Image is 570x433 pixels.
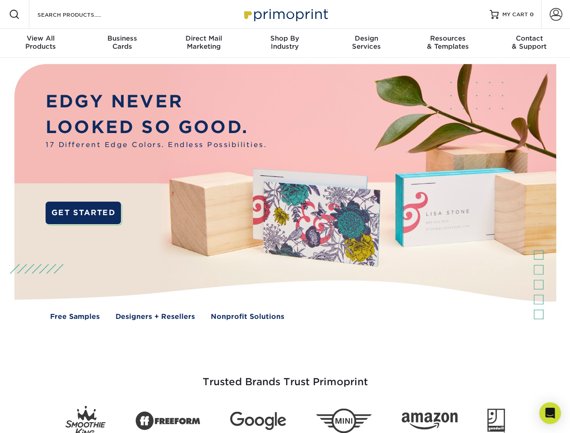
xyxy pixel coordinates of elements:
img: Primoprint [240,5,330,24]
a: Shop ByIndustry [244,29,325,58]
span: Contact [489,34,570,42]
a: Free Samples [50,312,100,322]
a: Direct MailMarketing [163,29,244,58]
a: Nonprofit Solutions [211,312,284,322]
a: Resources& Templates [407,29,488,58]
div: & Templates [407,34,488,51]
div: Industry [244,34,325,51]
span: Direct Mail [163,34,244,42]
a: GET STARTED [46,202,121,224]
div: Open Intercom Messenger [539,402,561,424]
span: Resources [407,34,488,42]
div: Cards [81,34,162,51]
img: Amazon [402,413,458,430]
a: BusinessCards [81,29,162,58]
span: Shop By [244,34,325,42]
a: Designers + Resellers [116,312,195,322]
input: SEARCH PRODUCTS..... [37,9,125,20]
span: 17 Different Edge Colors. Endless Possibilities. [46,140,267,150]
img: Google [230,412,286,430]
span: Design [326,34,407,42]
a: DesignServices [326,29,407,58]
span: Business [81,34,162,42]
img: Goodwill [487,409,505,433]
div: Services [326,34,407,51]
h3: Trusted Brands Trust Primoprint [21,355,549,399]
span: MY CART [502,11,528,18]
span: 0 [530,11,534,18]
div: & Support [489,34,570,51]
p: LOOKED SO GOOD. [46,115,267,140]
p: EDGY NEVER [46,89,267,115]
div: Marketing [163,34,244,51]
a: Contact& Support [489,29,570,58]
